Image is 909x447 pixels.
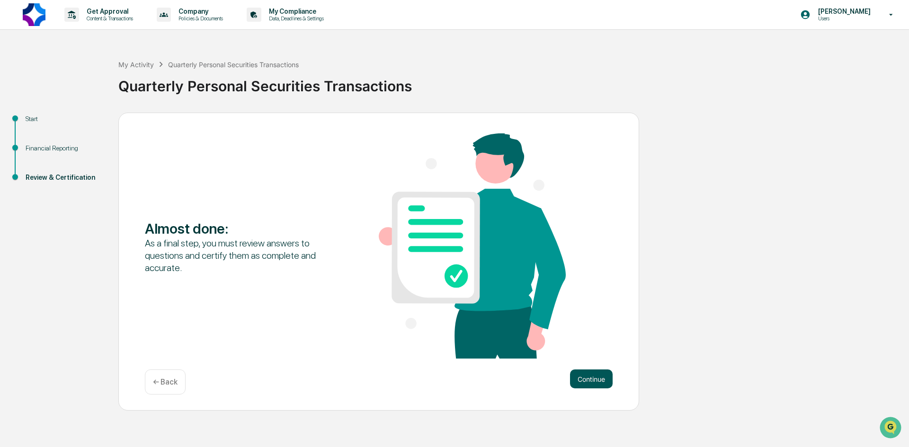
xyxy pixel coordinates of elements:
[171,8,228,15] p: Company
[26,114,103,124] div: Start
[261,8,329,15] p: My Compliance
[67,160,115,167] a: Powered byPylon
[261,15,329,22] p: Data, Deadlines & Settings
[9,138,17,146] div: 🔎
[19,137,60,147] span: Data Lookup
[161,75,172,87] button: Start new chat
[9,120,17,128] div: 🖐️
[69,120,76,128] div: 🗄️
[79,8,138,15] p: Get Approval
[32,82,120,89] div: We're available if you need us!
[26,143,103,153] div: Financial Reporting
[6,133,63,150] a: 🔎Data Lookup
[879,416,904,441] iframe: Open customer support
[570,369,613,388] button: Continue
[118,70,904,95] div: Quarterly Personal Securities Transactions
[811,15,875,22] p: Users
[9,20,172,35] p: How can we help?
[811,8,875,15] p: [PERSON_NAME]
[94,160,115,167] span: Pylon
[379,133,566,359] img: Almost done
[171,15,228,22] p: Policies & Documents
[23,3,45,26] img: logo
[79,15,138,22] p: Content & Transactions
[145,237,332,274] div: As a final step, you must review answers to questions and certify them as complete and accurate.
[32,72,155,82] div: Start new chat
[19,119,61,129] span: Preclearance
[118,61,154,69] div: My Activity
[65,115,121,132] a: 🗄️Attestations
[26,173,103,183] div: Review & Certification
[78,119,117,129] span: Attestations
[9,72,27,89] img: 1746055101610-c473b297-6a78-478c-a979-82029cc54cd1
[168,61,299,69] div: Quarterly Personal Securities Transactions
[145,220,332,237] div: Almost done :
[153,377,178,386] p: ← Back
[6,115,65,132] a: 🖐️Preclearance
